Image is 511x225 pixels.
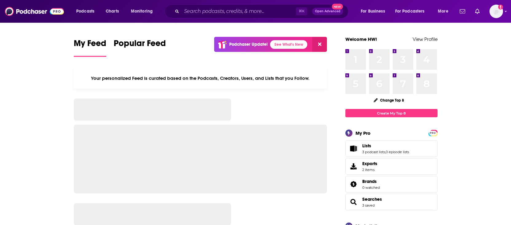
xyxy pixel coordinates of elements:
[361,7,385,16] span: For Business
[489,5,503,18] button: Show profile menu
[489,5,503,18] span: Logged in as HWdata
[345,36,377,42] a: Welcome HW!
[434,6,456,16] button: open menu
[356,6,393,16] button: open menu
[74,68,327,89] div: Your personalized Feed is curated based on the Podcasts, Creators, Users, and Lists that you Follow.
[362,150,385,154] a: 3 podcast lists
[114,38,166,57] a: Popular Feed
[345,140,438,157] span: Lists
[74,38,106,52] span: My Feed
[114,38,166,52] span: Popular Feed
[312,8,343,15] button: Open AdvancedNew
[171,4,354,18] div: Search podcasts, credits, & more...
[413,36,438,42] a: View Profile
[370,96,408,104] button: Change Top 8
[348,162,360,171] span: Exports
[362,179,380,184] a: Brands
[127,6,161,16] button: open menu
[74,38,106,57] a: My Feed
[182,6,296,16] input: Search podcasts, credits, & more...
[386,150,409,154] a: 0 episode lists
[348,198,360,206] a: Searches
[348,180,360,188] a: Brands
[429,130,437,135] a: PRO
[362,143,371,149] span: Lists
[76,7,94,16] span: Podcasts
[362,185,380,190] a: 0 watched
[315,10,340,13] span: Open Advanced
[72,6,102,16] button: open menu
[345,109,438,117] a: Create My Top 8
[345,158,438,175] a: Exports
[348,144,360,153] a: Lists
[438,7,448,16] span: More
[362,161,377,166] span: Exports
[362,196,382,202] a: Searches
[498,5,503,10] svg: Add a profile image
[345,194,438,210] span: Searches
[345,176,438,192] span: Brands
[362,203,375,208] a: 3 saved
[5,6,64,17] img: Podchaser - Follow, Share and Rate Podcasts
[356,130,371,136] div: My Pro
[229,42,268,47] p: Podchaser Update!
[362,179,377,184] span: Brands
[473,6,482,17] a: Show notifications dropdown
[332,4,343,10] span: New
[296,7,307,15] span: ⌘ K
[270,40,307,49] a: See What's New
[362,168,377,172] span: 2 items
[106,7,119,16] span: Charts
[102,6,123,16] a: Charts
[391,6,434,16] button: open menu
[489,5,503,18] img: User Profile
[385,150,386,154] span: ,
[131,7,153,16] span: Monitoring
[395,7,425,16] span: For Podcasters
[362,143,409,149] a: Lists
[457,6,468,17] a: Show notifications dropdown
